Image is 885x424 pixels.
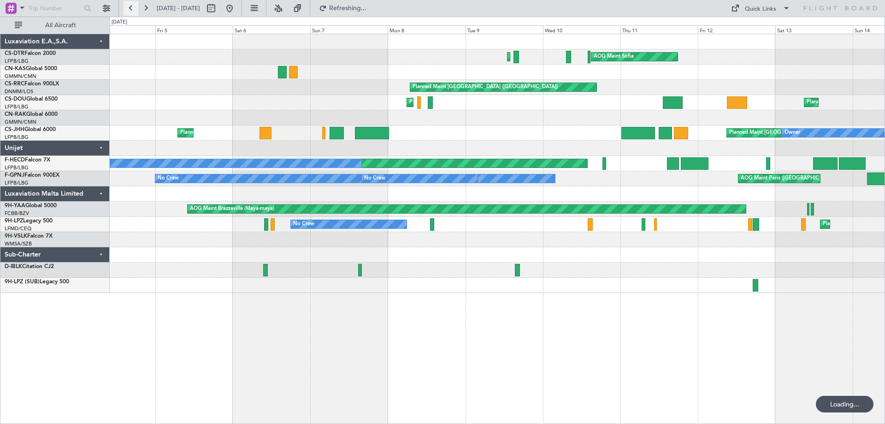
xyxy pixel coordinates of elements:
span: D-IBLK [5,264,22,269]
div: AOG Maint Brazzaville (Maya-maya) [190,202,274,216]
div: Planned Maint [GEOGRAPHIC_DATA] ([GEOGRAPHIC_DATA]) [180,126,325,140]
a: CN-RAKGlobal 6000 [5,112,58,117]
div: Loading... [816,396,873,412]
div: Fri 5 [155,25,233,34]
a: LFMD/CEQ [5,225,31,232]
div: No Crew [293,217,314,231]
a: CS-DOUGlobal 6500 [5,96,58,102]
a: CS-RRCFalcon 900LX [5,81,59,87]
div: Planned Maint Mugla ([GEOGRAPHIC_DATA]) [510,50,617,64]
button: Quick Links [726,1,795,16]
a: DNMM/LOS [5,88,33,95]
a: WMSA/SZB [5,240,32,247]
div: Quick Links [745,5,776,14]
span: 9H-YAA [5,203,25,209]
div: AOG Maint Paris ([GEOGRAPHIC_DATA]) [741,172,838,185]
a: CS-JHHGlobal 6000 [5,127,56,132]
div: Fri 12 [698,25,775,34]
span: CS-DTR [5,51,24,56]
span: CS-JHH [5,127,24,132]
a: F-GPNJFalcon 900EX [5,173,59,178]
div: Sat 13 [775,25,853,34]
span: All Aircraft [24,22,97,29]
a: 9H-LPZLegacy 500 [5,218,53,224]
div: [DATE] [112,18,127,26]
div: No Crew [364,172,385,185]
input: Trip Number [28,1,81,15]
span: F-HECD [5,157,25,163]
span: 9H-LPZ (SUB) [5,279,40,285]
span: CS-RRC [5,81,24,87]
button: Refreshing... [315,1,370,16]
a: 9H-YAAGlobal 5000 [5,203,57,209]
span: [DATE] - [DATE] [157,4,200,12]
a: LFPB/LBG [5,103,29,110]
div: Planned Maint [GEOGRAPHIC_DATA] ([GEOGRAPHIC_DATA]) [409,96,555,109]
div: Owner [785,126,800,140]
a: GMMN/CMN [5,73,36,80]
div: Sat 6 [233,25,310,34]
div: Planned Maint [GEOGRAPHIC_DATA] ([GEOGRAPHIC_DATA]) [413,80,558,94]
span: 9H-LPZ [5,218,23,224]
div: Thu 11 [620,25,698,34]
a: CN-KASGlobal 5000 [5,66,57,72]
a: 9H-VSLKFalcon 7X [5,233,53,239]
a: LFPB/LBG [5,134,29,141]
span: CN-RAK [5,112,26,117]
div: Tue 9 [466,25,543,34]
div: Planned Maint [GEOGRAPHIC_DATA] ([GEOGRAPHIC_DATA]) [729,126,874,140]
a: LFPB/LBG [5,179,29,186]
div: Wed 10 [543,25,620,34]
a: CS-DTRFalcon 2000 [5,51,56,56]
a: GMMN/CMN [5,119,36,125]
a: LFPB/LBG [5,58,29,65]
a: 9H-LPZ (SUB)Legacy 500 [5,279,69,285]
span: Refreshing... [329,5,367,12]
button: All Aircraft [10,18,100,33]
a: F-HECDFalcon 7X [5,157,50,163]
div: AOG Maint Sofia [594,50,634,64]
div: Thu 4 [78,25,155,34]
span: CS-DOU [5,96,26,102]
span: CN-KAS [5,66,26,72]
a: LFPB/LBG [5,164,29,171]
div: Sun 7 [310,25,388,34]
div: Mon 8 [388,25,465,34]
div: No Crew [158,172,179,185]
span: 9H-VSLK [5,233,27,239]
a: FCBB/BZV [5,210,29,217]
span: F-GPNJ [5,173,24,178]
a: D-IBLKCitation CJ2 [5,264,54,269]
